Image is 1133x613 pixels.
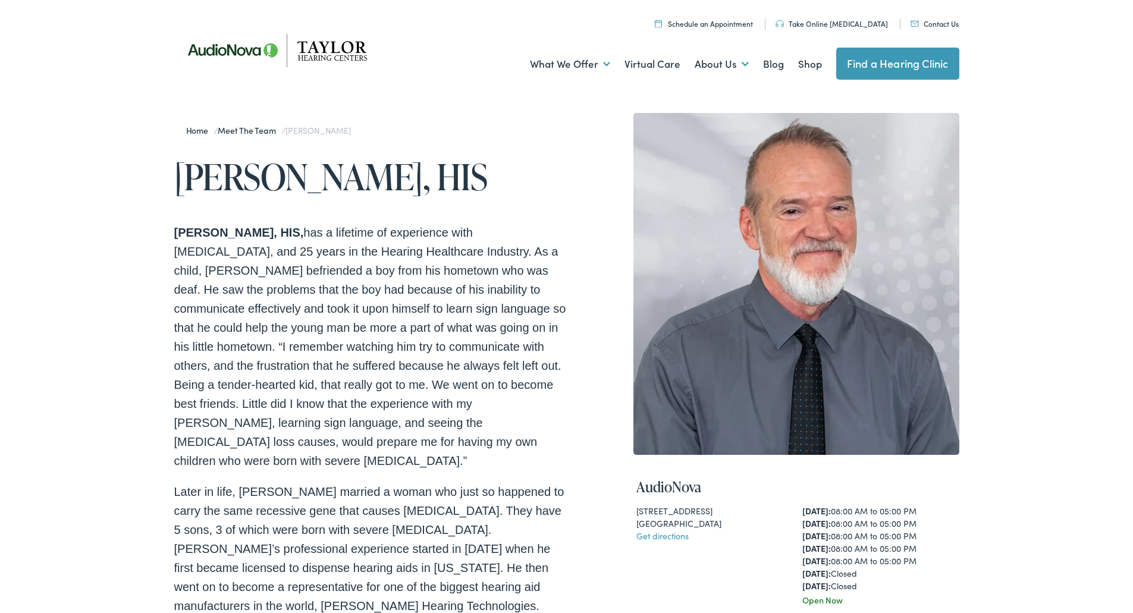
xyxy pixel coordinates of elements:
div: 08:00 AM to 05:00 PM 08:00 AM to 05:00 PM 08:00 AM to 05:00 PM 08:00 AM to 05:00 PM 08:00 AM to 0... [802,505,956,592]
a: Shop [798,42,822,86]
strong: , HIS, [174,226,304,239]
strong: [DATE]: [802,580,831,592]
a: Blog [763,42,784,86]
img: utility icon [776,20,784,27]
img: utility icon [655,20,662,27]
div: [GEOGRAPHIC_DATA] [636,517,790,530]
img: utility icon [911,21,919,27]
strong: [DATE]: [802,530,831,542]
strong: [DATE]: [802,555,831,567]
b: [PERSON_NAME] [174,226,274,239]
a: Home [186,124,214,136]
span: [PERSON_NAME] [285,124,350,136]
span: / / [186,124,351,136]
h1: [PERSON_NAME], HIS [174,157,567,196]
img: Eric Cobb is a hearing instrument specialist at Taylor Hearing Centers in Paris, TN. [633,113,959,455]
a: Get directions [636,530,689,542]
a: Find a Hearing Clinic [836,48,959,80]
a: Schedule an Appointment [655,18,753,29]
p: has a lifetime of experience with [MEDICAL_DATA], and 25 years in the Hearing Healthcare Industry... [174,223,567,470]
a: About Us [695,42,749,86]
a: Take Online [MEDICAL_DATA] [776,18,888,29]
a: Contact Us [911,18,959,29]
strong: [DATE]: [802,567,831,579]
a: Virtual Care [624,42,680,86]
div: [STREET_ADDRESS] [636,505,790,517]
h4: AudioNova [636,479,956,496]
a: Meet the Team [218,124,281,136]
a: What We Offer [530,42,610,86]
strong: [DATE]: [802,542,831,554]
div: Open Now [802,594,956,606]
strong: [DATE]: [802,517,831,529]
strong: [DATE]: [802,505,831,517]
